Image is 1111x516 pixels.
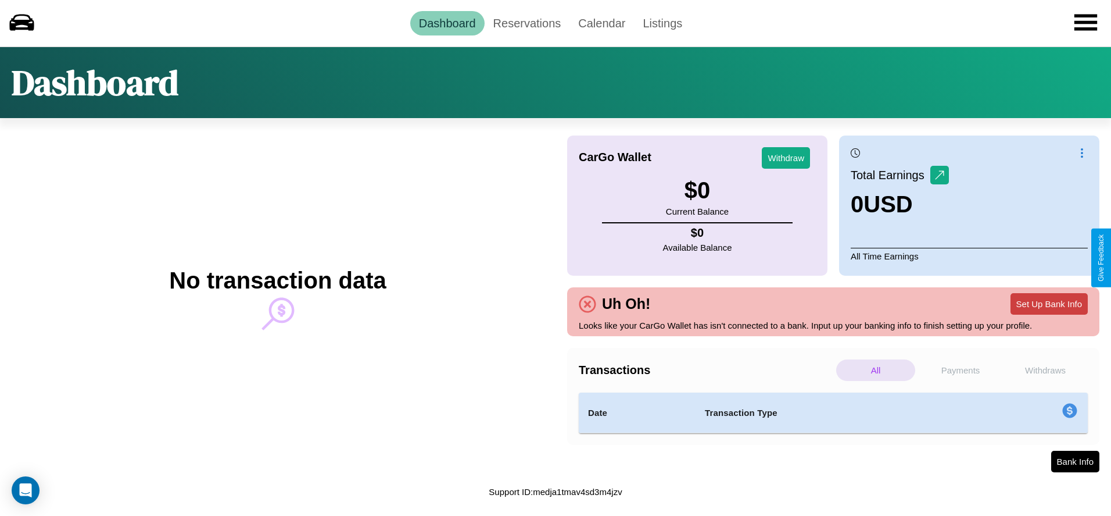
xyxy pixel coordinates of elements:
[569,11,634,35] a: Calendar
[836,360,915,381] p: All
[851,248,1088,264] p: All Time Earnings
[921,360,1000,381] p: Payments
[410,11,485,35] a: Dashboard
[851,191,949,218] h3: 0 USD
[579,318,1088,333] p: Looks like your CarGo Wallet has isn't connected to a bank. Input up your banking info to finish ...
[634,11,691,35] a: Listings
[169,268,386,294] h2: No transaction data
[663,240,732,255] p: Available Balance
[762,147,810,169] button: Withdraw
[12,476,40,504] div: Open Intercom Messenger
[588,406,686,420] h4: Date
[579,393,1088,433] table: simple table
[663,226,732,240] h4: $ 0
[666,204,729,219] p: Current Balance
[705,406,967,420] h4: Transaction Type
[489,484,622,500] p: Support ID: medja1tmav4sd3m4jzv
[12,59,178,106] h1: Dashboard
[596,296,656,312] h4: Uh Oh!
[1006,360,1085,381] p: Withdraws
[1010,293,1088,315] button: Set Up Bank Info
[485,11,570,35] a: Reservations
[579,151,651,164] h4: CarGo Wallet
[1097,234,1105,282] div: Give Feedback
[666,177,729,204] h3: $ 0
[851,165,930,186] p: Total Earnings
[1051,451,1099,472] button: Bank Info
[579,364,833,377] h4: Transactions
